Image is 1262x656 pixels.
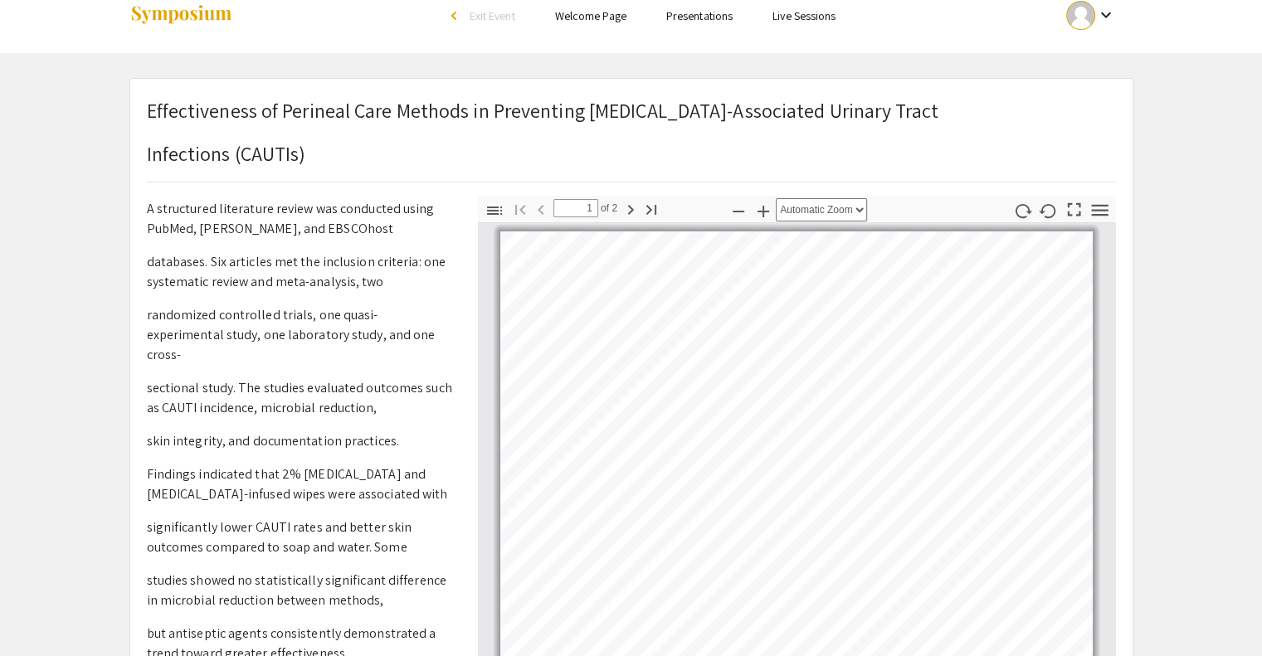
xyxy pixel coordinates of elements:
p: studies showed no statistically significant difference in microbial reduction between methods, [147,571,453,610]
button: Go to First Page [506,197,534,221]
button: Tools [1085,198,1113,222]
input: Page [553,199,598,217]
p: Infections (CAUTIs) [147,138,938,168]
a: Welcome Page [555,8,626,23]
button: Next Page [616,197,645,221]
span: Exit Event [470,8,515,23]
p: significantly lower CAUTI rates and better skin outcomes compared to soap and water. Some [147,518,453,557]
p: randomized controlled trials, one quasi-experimental study, one laboratory study, and one cross- [147,305,453,365]
button: Zoom Out [724,198,753,222]
mat-icon: Expand account dropdown [1095,5,1115,25]
button: Switch to Presentation Mode [1060,196,1088,220]
button: Previous Page [527,197,555,221]
iframe: Chat [12,581,71,644]
button: Rotate Clockwise [1008,198,1036,222]
p: databases. Six articles met the inclusion criteria: one systematic review and meta-analysis, two [147,252,453,292]
button: Zoom In [749,198,777,222]
button: Toggle Sidebar [480,198,509,222]
span: of 2 [598,199,618,217]
a: Live Sessions [772,8,836,23]
button: Go to Last Page [637,197,665,221]
p: Effectiveness of Perineal Care Methods in Preventing [MEDICAL_DATA]-Associated Urinary Tract [147,95,938,125]
select: Zoom [776,198,867,221]
p: sectional study. The studies evaluated outcomes such as CAUTI incidence, microbial reduction, [147,378,453,418]
img: Symposium by ForagerOne [129,4,233,27]
button: Rotate Counterclockwise [1034,198,1062,222]
p: A structured literature review was conducted using PubMed, [PERSON_NAME], and EBSCOhost [147,199,453,239]
div: arrow_back_ios [451,11,461,21]
p: Findings indicated that 2% [MEDICAL_DATA] and [MEDICAL_DATA]-infused wipes were associated with [147,464,453,504]
a: Presentations [666,8,733,23]
p: skin integrity, and documentation practices. [147,431,453,451]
